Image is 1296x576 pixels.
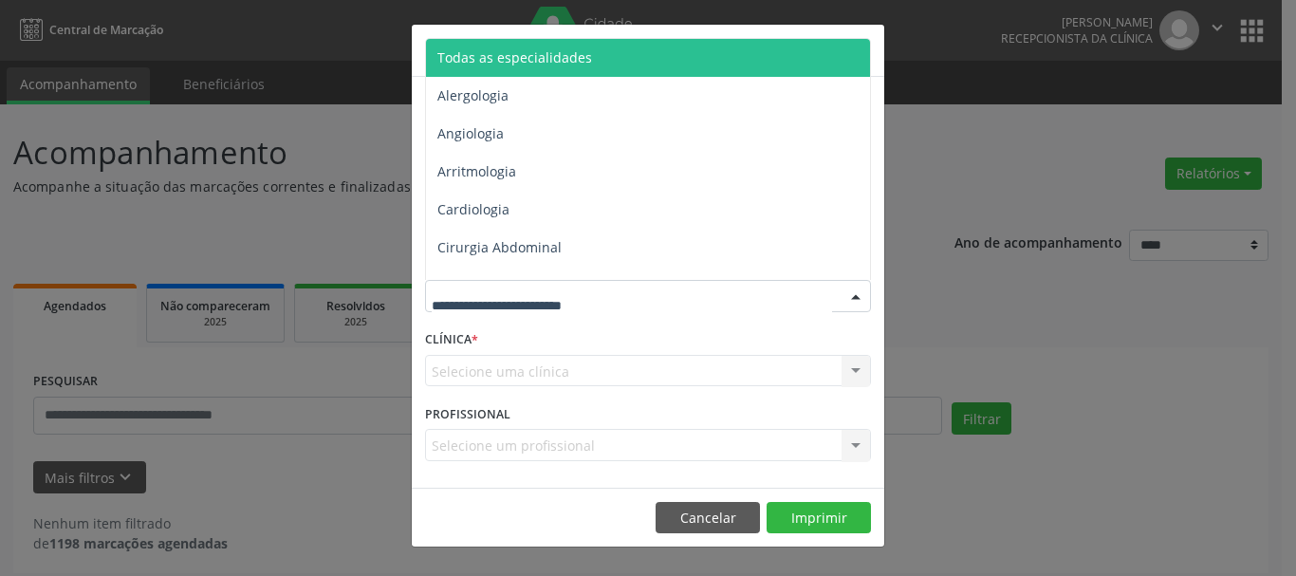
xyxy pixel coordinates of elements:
button: Cancelar [656,502,760,534]
button: Imprimir [767,502,871,534]
span: Arritmologia [437,162,516,180]
label: CLÍNICA [425,325,478,355]
span: Angiologia [437,124,504,142]
label: PROFISSIONAL [425,399,510,429]
h5: Relatório de agendamentos [425,38,642,63]
span: Cirurgia Bariatrica [437,276,554,294]
span: Alergologia [437,86,509,104]
button: Close [846,25,884,71]
span: Cardiologia [437,200,509,218]
span: Cirurgia Abdominal [437,238,562,256]
span: Todas as especialidades [437,48,592,66]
